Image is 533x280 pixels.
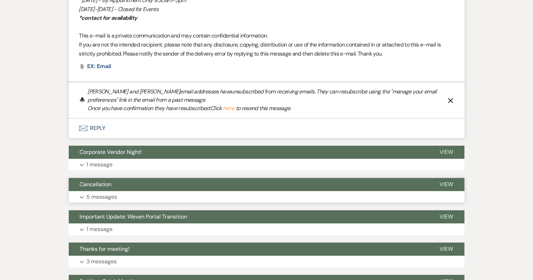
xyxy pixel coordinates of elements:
[69,223,465,235] button: 1 message
[88,88,448,113] p: [PERSON_NAME] and [PERSON_NAME] email address es have unsubscribed from receiving emails. They ca...
[80,181,112,188] span: Cancellation
[440,245,453,253] span: View
[429,178,465,191] button: View
[87,160,113,169] p: 1 message
[79,6,159,13] em: [DATE]-[DATE] - Closed for Events
[88,64,111,69] a: EX: Email
[429,146,465,159] button: View
[440,213,453,220] span: View
[87,225,113,234] p: 1 message
[69,256,465,267] button: 3 messages
[69,118,465,138] button: Reply
[440,181,453,188] span: View
[87,192,117,201] p: 5 messages
[79,41,441,57] span: If you are not the intended recipient, please note that any disclosure, copying, distribution or ...
[69,178,429,191] button: Cancellation
[69,191,465,203] button: 5 messages
[69,210,429,223] button: Important Update: Weven Portal Transition
[440,148,453,156] span: View
[88,63,111,70] span: EX: Email
[87,257,117,266] p: 3 messages
[80,245,130,253] span: Thanks for meeting!
[223,106,234,111] button: here
[80,213,188,220] span: Important Update: Weven Portal Transition
[69,242,429,256] button: Thanks for meeting!
[79,14,138,22] em: *contact for availability
[69,146,429,159] button: Corporate Vendor Night!
[79,32,268,39] span: This e-mail is a private communication and may contain confidential information.
[80,148,142,156] span: Corporate Vendor Night!
[429,210,465,223] button: View
[69,159,465,171] button: 1 message
[429,242,465,256] button: View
